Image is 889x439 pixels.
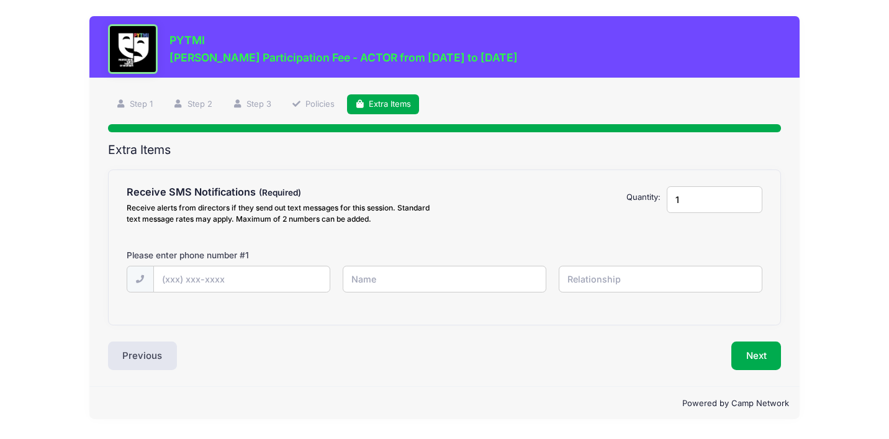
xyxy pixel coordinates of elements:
[127,249,249,261] label: Please enter phone number #
[153,266,330,292] input: (xxx) xxx-xxxx
[127,186,438,199] h4: Receive SMS Notifications
[169,34,518,47] h3: PYTMI
[108,94,161,115] a: Step 1
[283,94,343,115] a: Policies
[347,94,420,115] a: Extra Items
[108,342,178,370] button: Previous
[127,202,438,225] div: Receive alerts from directors if they send out text messages for this session. Standard text mess...
[559,266,762,292] input: Relationship
[108,143,782,157] h2: Extra Items
[343,266,546,292] input: Name
[165,94,220,115] a: Step 2
[100,397,790,410] p: Powered by Camp Network
[731,342,782,370] button: Next
[667,186,762,213] input: Quantity
[224,94,279,115] a: Step 3
[169,51,518,64] h3: [PERSON_NAME] Participation Fee - ACTOR from [DATE] to [DATE]
[245,250,249,260] span: 1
